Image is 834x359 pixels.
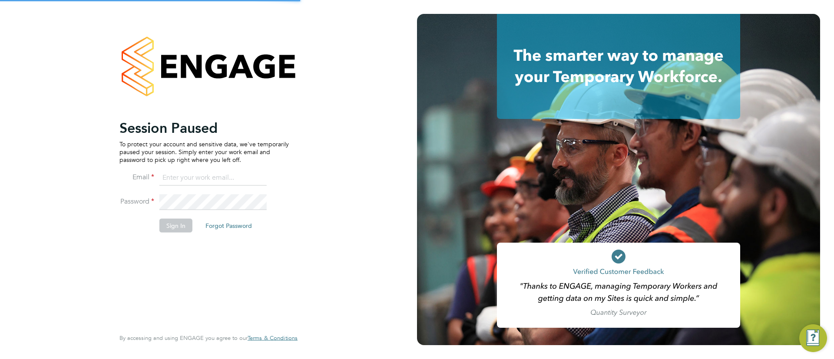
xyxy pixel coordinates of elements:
a: Terms & Conditions [248,335,298,342]
input: Enter your work email... [159,170,267,186]
span: Terms & Conditions [248,334,298,342]
button: Forgot Password [199,218,259,232]
span: By accessing and using ENGAGE you agree to our [119,334,298,342]
button: Sign In [159,218,192,232]
label: Password [119,197,154,206]
p: To protect your account and sensitive data, we've temporarily paused your session. Simply enter y... [119,140,289,164]
h2: Session Paused [119,119,289,136]
label: Email [119,172,154,181]
button: Engage Resource Center [799,324,827,352]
